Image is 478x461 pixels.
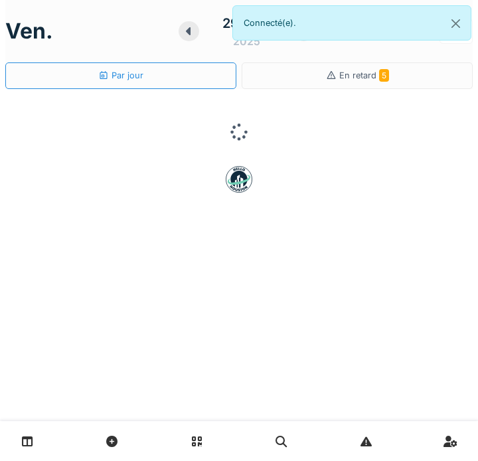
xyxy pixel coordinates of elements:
[5,19,53,44] h1: ven.
[232,5,471,41] div: Connecté(e).
[233,33,260,49] div: 2025
[379,69,389,82] span: 5
[226,166,252,193] img: badge-BVDL4wpA.svg
[339,70,389,80] span: En retard
[222,13,270,33] div: 29 août
[441,6,471,41] button: Close
[98,69,143,82] div: Par jour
